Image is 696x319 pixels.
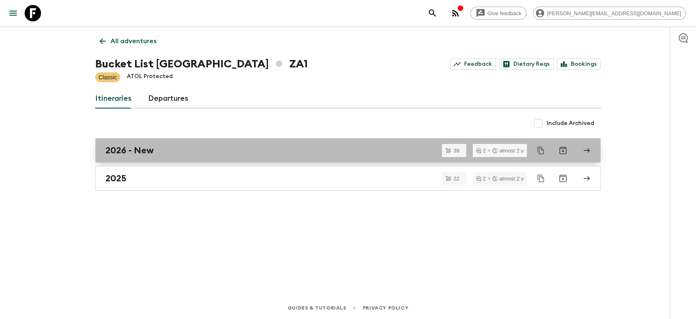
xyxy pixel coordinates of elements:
[543,10,686,16] span: [PERSON_NAME][EMAIL_ADDRESS][DOMAIN_NAME]
[547,119,594,127] span: Include Archived
[95,56,308,72] h1: Bucket List [GEOGRAPHIC_DATA] ZA1
[148,89,188,109] a: Departures
[533,7,686,20] div: [PERSON_NAME][EMAIL_ADDRESS][DOMAIN_NAME]
[476,176,486,181] div: 2
[363,303,408,312] a: Privacy Policy
[492,176,524,181] div: almost 2 y
[449,148,464,153] span: 39
[470,7,527,20] a: Give feedback
[555,142,571,159] button: Archive
[483,10,526,16] span: Give feedback
[95,138,601,163] a: 2026 - New
[492,148,524,153] div: almost 2 y
[95,33,161,49] a: All adventures
[476,148,486,153] div: 2
[533,171,548,186] button: Duplicate
[424,5,441,21] button: search adventures
[5,5,21,21] button: menu
[110,36,156,46] p: All adventures
[557,58,601,70] a: Bookings
[450,58,496,70] a: Feedback
[555,170,571,187] button: Archive
[95,166,601,191] a: 2025
[288,303,346,312] a: Guides & Tutorials
[449,176,464,181] span: 22
[533,143,548,158] button: Duplicate
[98,73,117,81] p: Classic
[105,173,126,184] h2: 2025
[105,145,154,156] h2: 2026 - New
[499,58,554,70] a: Dietary Reqs
[127,72,173,82] p: ATOL Protected
[95,89,132,109] a: Itineraries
